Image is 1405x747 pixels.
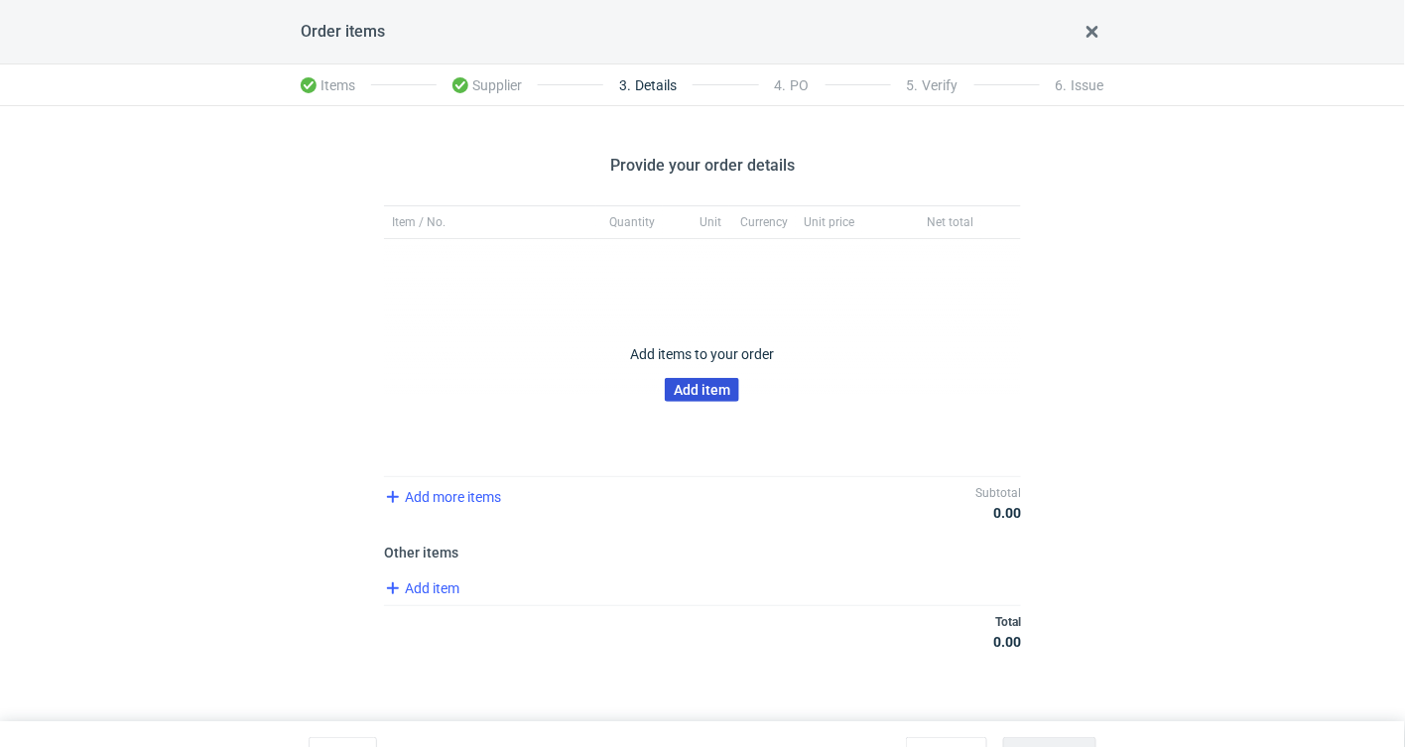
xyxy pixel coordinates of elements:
span: 6 . [1056,77,1068,93]
span: Add more items [381,485,501,509]
span: Add item [674,383,730,397]
div: 0.00 [975,505,1021,521]
p: Add items to your order [384,344,1021,364]
span: Add item [381,576,459,600]
li: Verify [891,65,974,105]
li: Supplier [437,65,538,105]
li: Items [301,65,371,105]
li: Issue [1040,65,1104,105]
span: 4 . [775,77,787,93]
button: Add more items [380,485,502,509]
li: Details [603,65,693,105]
h3: Other items [384,545,1021,560]
h4: Subtotal [975,485,1021,501]
button: Add item [665,378,739,402]
li: PO [759,65,826,105]
h4: Total [993,614,1021,630]
span: 3 . [619,77,631,93]
button: Add item [380,576,460,600]
div: 0.00 [993,634,1021,650]
h2: Provide your order details [610,154,795,178]
span: 5 . [907,77,919,93]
